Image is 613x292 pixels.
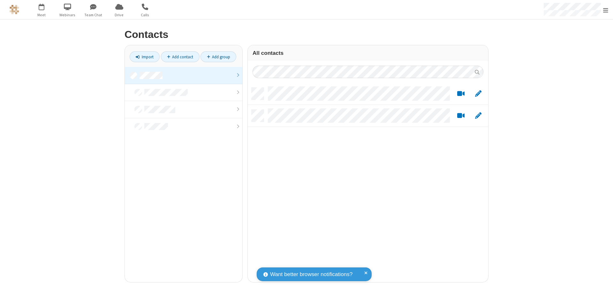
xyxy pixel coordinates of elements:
img: QA Selenium DO NOT DELETE OR CHANGE [10,5,19,14]
span: Want better browser notifications? [270,270,352,279]
button: Edit [472,112,484,120]
span: Calls [133,12,157,18]
button: Start a video meeting [455,112,467,120]
div: grid [248,83,488,282]
span: Webinars [56,12,79,18]
span: Drive [107,12,131,18]
span: Team Chat [81,12,105,18]
a: Import [130,51,160,62]
h3: All contacts [253,50,483,56]
h2: Contacts [125,29,488,40]
span: Meet [30,12,54,18]
button: Edit [472,90,484,98]
button: Start a video meeting [455,90,467,98]
a: Add group [201,51,236,62]
a: Add contact [161,51,200,62]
